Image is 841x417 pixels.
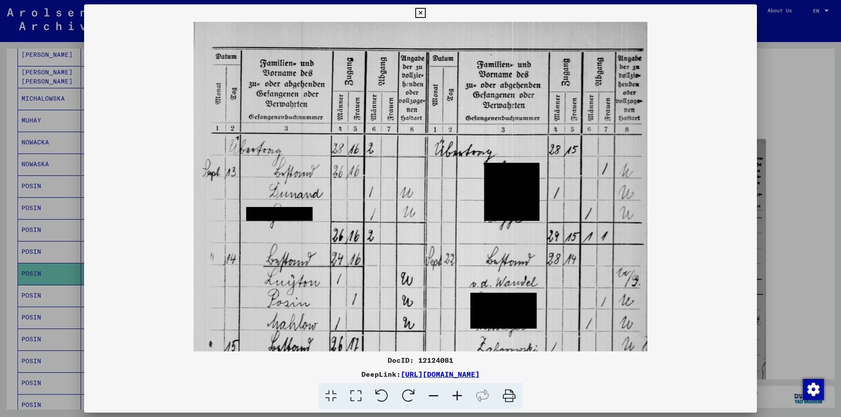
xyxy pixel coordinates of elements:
div: DeepLink: [84,369,757,379]
img: Change consent [803,379,824,400]
a: [URL][DOMAIN_NAME] [401,370,480,378]
div: DocID: 12124081 [84,355,757,365]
